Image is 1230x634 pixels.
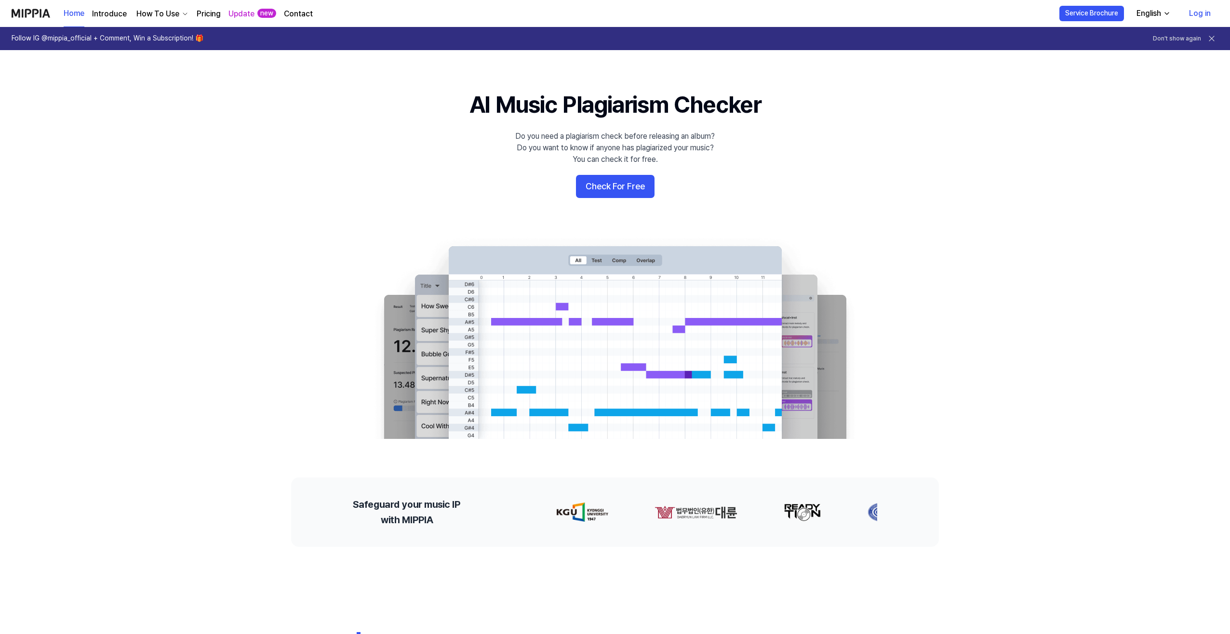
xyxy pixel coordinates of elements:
[134,8,181,20] div: How To Use
[134,8,189,20] button: How To Use
[284,8,313,20] a: Contact
[228,8,254,20] a: Update
[1135,8,1163,19] div: English
[64,0,84,27] a: Home
[353,497,460,528] h2: Safeguard your music IP with MIPPIA
[576,175,655,198] button: Check For Free
[515,131,715,165] div: Do you need a plagiarism check before releasing an album? Do you want to know if anyone has plagi...
[257,9,276,18] div: new
[783,502,820,522] img: partner-logo-2
[556,502,607,522] img: partner-logo-0
[654,502,736,522] img: partner-logo-1
[12,34,203,43] h1: Follow IG @mippia_official + Comment, Win a Subscription! 🎁
[1129,4,1177,23] button: English
[867,502,896,522] img: partner-logo-3
[197,8,221,20] a: Pricing
[469,89,761,121] h1: AI Music Plagiarism Checker
[92,8,127,20] a: Introduce
[1059,6,1124,21] button: Service Brochure
[1153,35,1201,43] button: Don't show again
[364,237,866,439] img: main Image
